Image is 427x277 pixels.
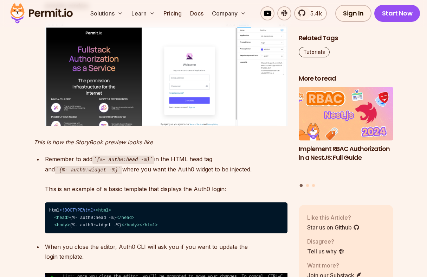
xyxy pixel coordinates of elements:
[294,6,327,20] a: 5.4k
[312,184,315,187] button: Go to slide 3
[299,47,330,57] a: Tutorials
[45,242,287,262] p: When you close the editor, Auth0 CLI will ask you if you want to update the login template.
[307,223,360,232] a: Star us on Github
[306,9,322,18] span: 5.4k
[299,145,394,162] h3: Implement RBAC Authorization in a NestJS: Full Guide
[122,223,140,228] span: </ >
[307,261,362,270] p: Want more?
[96,208,111,213] span: < >
[54,223,70,228] span: < >
[209,6,249,20] button: Company
[54,215,70,220] span: < >
[299,87,394,188] div: Posts
[145,223,155,228] span: html
[307,247,344,256] a: Tell us why
[187,6,206,20] a: Docs
[300,184,303,187] button: Go to slide 1
[306,184,309,187] button: Go to slide 2
[127,223,137,228] span: body
[335,5,371,22] a: Sign In
[299,87,394,180] li: 1 of 3
[55,166,123,174] code: {%- auth0:widget -%}
[45,22,287,126] img: unnamed (4).png
[374,5,420,22] a: Start Now
[307,237,344,246] p: Disagree?
[299,87,394,141] img: Implement RBAC Authorization in a NestJS: Full Guide
[140,223,157,228] span: </ >
[299,34,394,43] h2: Related Tags
[161,6,185,20] a: Pricing
[98,208,108,213] span: html
[129,6,158,20] button: Learn
[34,139,153,146] em: This is how the StoryBook preview looks like
[307,213,360,222] p: Like this Article?
[7,1,76,25] img: Permit logo
[88,6,126,20] button: Solutions
[299,87,394,180] a: Implement RBAC Authorization in a NestJS: Full GuideImplement RBAC Authorization in a NestJS: Ful...
[83,208,93,213] span: html
[299,74,394,83] h2: More to read
[57,215,67,220] span: head
[45,202,287,233] code: ⁠html {%- auth0:head -%} {%- auth0:widget -%}
[92,156,154,164] code: {%- auth0:head -%}
[45,154,287,194] p: Remember to add in the HTML head tag and where you want the Auth0 widget to be injected. This is ...
[57,223,67,228] span: body
[59,208,96,213] span: <!DOCTYPE >
[122,215,132,220] span: head
[116,215,134,220] span: </ >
